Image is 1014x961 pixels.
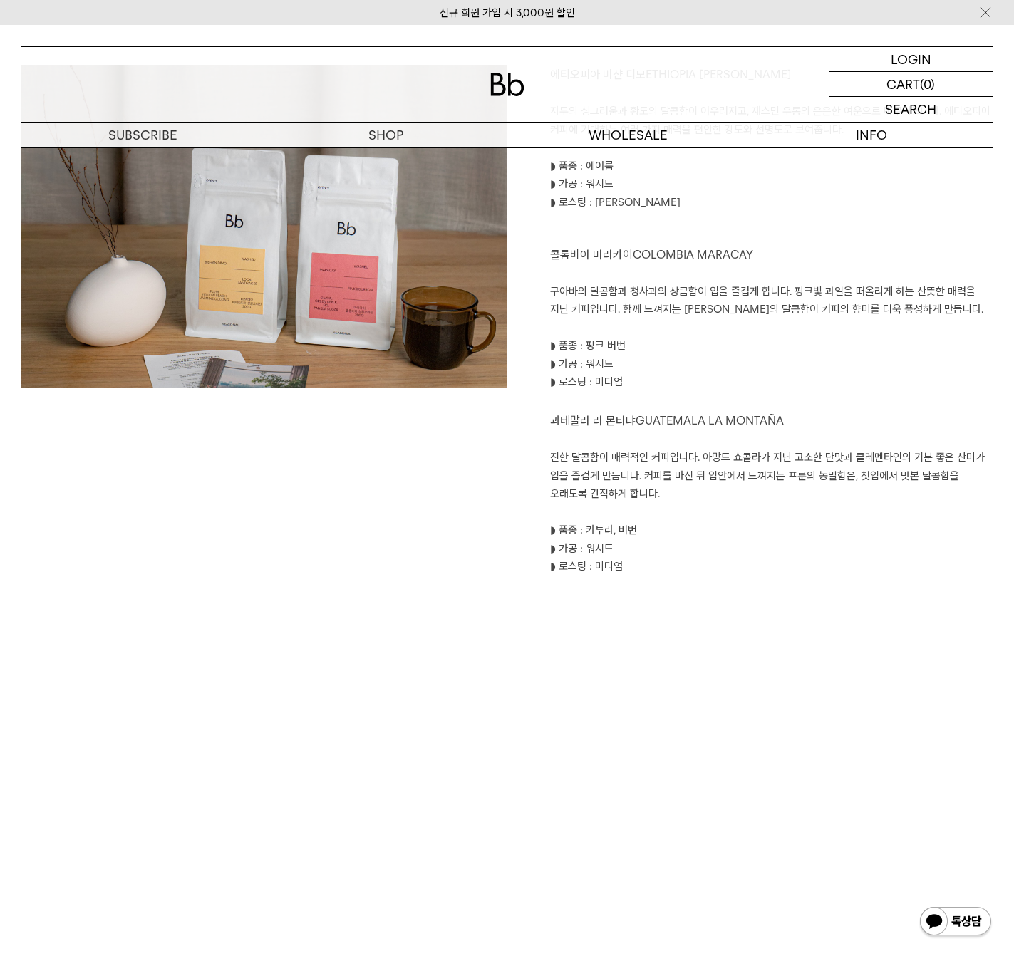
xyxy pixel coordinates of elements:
[507,123,750,147] p: WHOLESALE
[550,157,993,176] p: ◗ 품종 : 에어룸
[550,414,636,427] span: 과테말라 라 몬타냐
[550,521,993,540] p: ◗ 품종 : 카투라, 버번
[550,449,993,504] p: 진한 달콤함이 매력적인 커피입니다. 아망드 쇼콜라가 지닌 고소한 단맛과 클레멘타인의 기분 좋은 산미가 입을 즐겁게 만듭니다. 커피를 마신 뒤 입안에서 느껴지는 프룬의 농밀함은...
[750,123,993,147] p: INFO
[21,123,264,147] a: SUBSCRIBE
[440,6,575,19] a: 신규 회원 가입 시 3,000원 할인
[829,72,993,97] a: CART (0)
[264,123,507,147] a: SHOP
[550,337,993,355] p: ◗ 품종 : 핑크 버번
[550,373,993,392] p: ◗ 로스팅 : 미디엄
[920,72,935,96] p: (0)
[550,194,993,212] p: ◗ 로스팅 : [PERSON_NAME]
[886,72,920,96] p: CART
[550,558,993,576] p: ◗ 로스팅 : 미디엄
[829,47,993,72] a: LOGIN
[490,73,524,96] img: 로고
[636,414,784,427] span: GUATEMALA LA MONTAÑA
[550,248,633,261] span: 콜롬비아 마라카이
[633,248,753,261] span: COLOMBIA MARACAY
[550,540,993,559] p: ◗ 가공 : 워시드
[550,355,993,374] p: ◗ 가공 : 워시드
[550,283,993,319] p: 구아바의 달콤함과 청사과의 상큼함이 입을 즐겁게 합니다. 핑크빛 과일을 떠올리게 하는 산뜻한 매력을 지닌 커피입니다. 함께 느껴지는 [PERSON_NAME]의 달콤함이 커피의...
[919,905,993,940] img: 카카오톡 채널 1:1 채팅 버튼
[550,175,993,194] p: ◗ 가공 : 워시드
[885,97,936,122] p: SEARCH
[891,47,931,71] p: LOGIN
[21,65,507,453] img: 47da8b04e74e9182346a1dafc9698e2b_171753.jpg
